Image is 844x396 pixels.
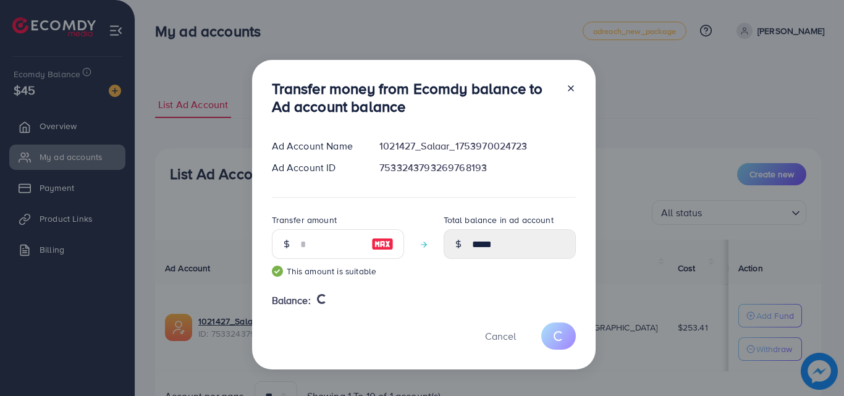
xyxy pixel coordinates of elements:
label: Total balance in ad account [444,214,554,226]
span: Balance: [272,293,311,308]
label: Transfer amount [272,214,337,226]
button: Cancel [470,322,531,349]
div: 1021427_Salaar_1753970024723 [369,139,585,153]
img: guide [272,266,283,277]
small: This amount is suitable [272,265,404,277]
div: Ad Account ID [262,161,370,175]
div: 7533243793269768193 [369,161,585,175]
img: image [371,237,394,251]
span: Cancel [485,329,516,343]
div: Ad Account Name [262,139,370,153]
h3: Transfer money from Ecomdy balance to Ad account balance [272,80,556,116]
